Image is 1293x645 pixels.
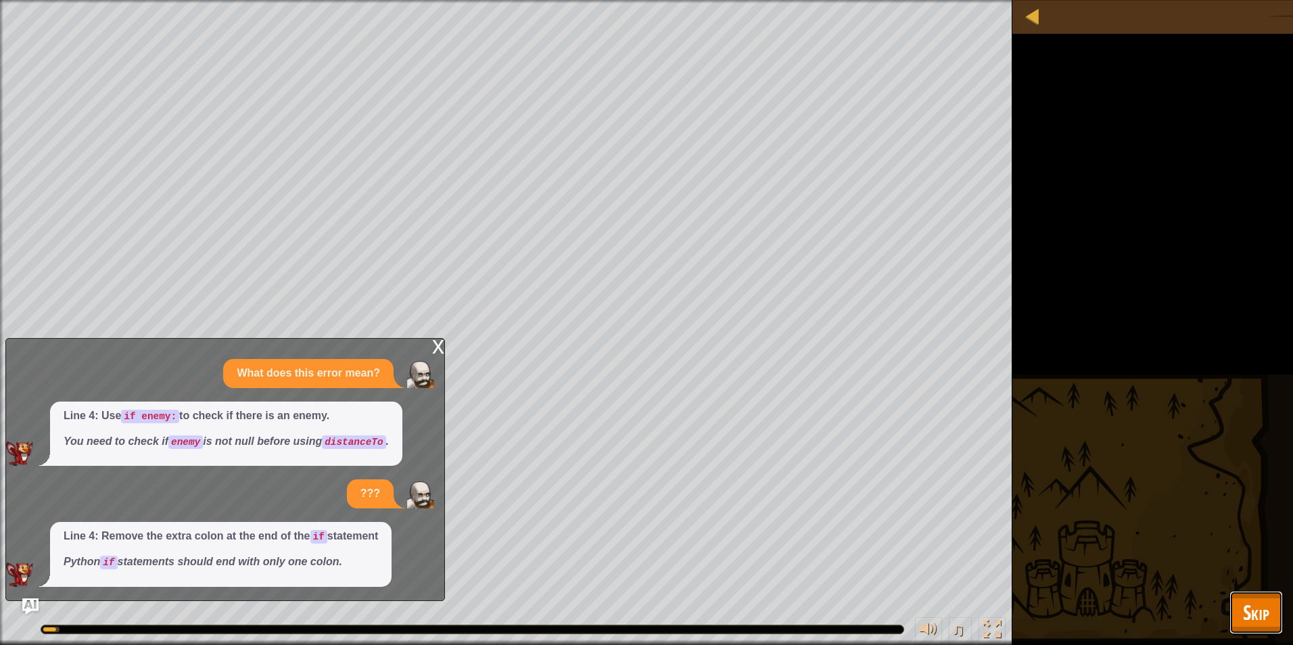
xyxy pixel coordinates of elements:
[951,619,965,640] span: ♫
[100,556,117,569] code: if
[64,529,378,544] p: Line 4: Remove the extra colon at the end of the statement
[1229,591,1283,634] button: Skip
[407,361,434,388] img: Player
[979,617,1006,645] button: Toggle fullscreen
[432,339,444,352] div: x
[64,435,389,447] em: You need to check if is not null before using .
[360,486,380,502] p: ???
[949,617,972,645] button: ♫
[22,598,39,615] button: Ask AI
[407,481,434,508] img: Player
[168,435,203,449] code: enemy
[6,441,33,466] img: AI
[237,366,380,381] p: What does this error mean?
[322,435,385,449] code: distanceTo
[121,410,179,423] code: if enemy:
[1243,598,1269,626] span: Skip
[64,556,342,567] em: Python statements should end with only one colon.
[915,617,942,645] button: Adjust volume
[64,408,389,424] p: Line 4: Use to check if there is an enemy.
[6,563,33,587] img: AI
[310,530,327,544] code: if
